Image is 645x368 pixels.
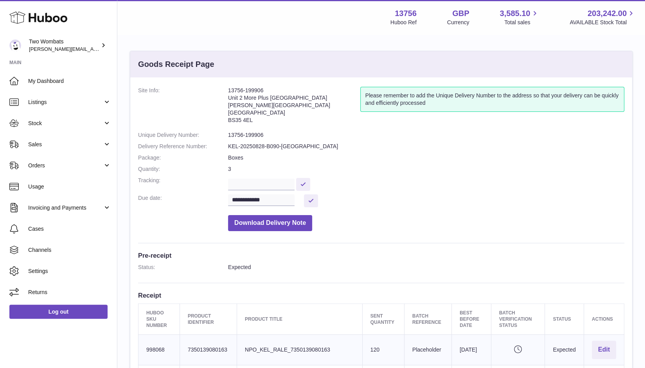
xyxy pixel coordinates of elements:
[180,303,237,335] th: Product Identifier
[138,59,214,70] h3: Goods Receipt Page
[237,335,362,365] td: NPO_KEL_RALE_7350139080163
[28,267,111,275] span: Settings
[228,215,312,231] button: Download Delivery Note
[228,154,624,162] dd: Boxes
[138,177,228,190] dt: Tracking:
[138,143,228,150] dt: Delivery Reference Number:
[138,251,624,260] h3: Pre-receipt
[570,8,636,26] a: 203,242.00 AVAILABLE Stock Total
[491,303,545,335] th: Batch Verification Status
[28,289,111,296] span: Returns
[584,303,624,335] th: Actions
[404,303,451,335] th: Batch Reference
[570,19,636,26] span: AVAILABLE Stock Total
[228,165,624,173] dd: 3
[451,303,491,335] th: Best Before Date
[451,335,491,365] td: [DATE]
[29,46,199,52] span: [PERSON_NAME][EMAIL_ADDRESS][PERSON_NAME][DOMAIN_NAME]
[362,303,404,335] th: Sent Quantity
[138,87,228,127] dt: Site Info:
[138,131,228,139] dt: Unique Delivery Number:
[9,305,108,319] a: Log out
[228,131,624,139] dd: 13756-199906
[500,8,539,26] a: 3,585.10 Total sales
[592,341,616,359] button: Edit
[500,8,530,19] span: 3,585.10
[395,8,417,19] strong: 13756
[28,162,103,169] span: Orders
[28,204,103,212] span: Invoicing and Payments
[138,264,228,271] dt: Status:
[28,183,111,190] span: Usage
[28,225,111,233] span: Cases
[9,39,21,51] img: philip.carroll@twowombats.com
[138,194,228,207] dt: Due date:
[138,165,228,173] dt: Quantity:
[28,120,103,127] span: Stock
[180,335,237,365] td: 7350139080163
[452,8,469,19] strong: GBP
[228,264,624,271] dd: Expected
[360,87,624,112] div: Please remember to add the Unique Delivery Number to the address so that your delivery can be qui...
[138,291,624,300] h3: Receipt
[545,303,584,335] th: Status
[362,335,404,365] td: 120
[404,335,451,365] td: Placeholder
[228,143,624,150] dd: KEL-20250828-B090-[GEOGRAPHIC_DATA]
[237,303,362,335] th: Product title
[545,335,584,365] td: Expected
[29,38,99,53] div: Two Wombats
[390,19,417,26] div: Huboo Ref
[588,8,627,19] span: 203,242.00
[228,87,360,127] address: 13756-199906 Unit 2 More Plus [GEOGRAPHIC_DATA] [PERSON_NAME][GEOGRAPHIC_DATA] [GEOGRAPHIC_DATA] ...
[138,335,180,365] td: 998068
[28,77,111,85] span: My Dashboard
[138,154,228,162] dt: Package:
[504,19,539,26] span: Total sales
[28,99,103,106] span: Listings
[28,246,111,254] span: Channels
[138,303,180,335] th: Huboo SKU Number
[447,19,469,26] div: Currency
[28,141,103,148] span: Sales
